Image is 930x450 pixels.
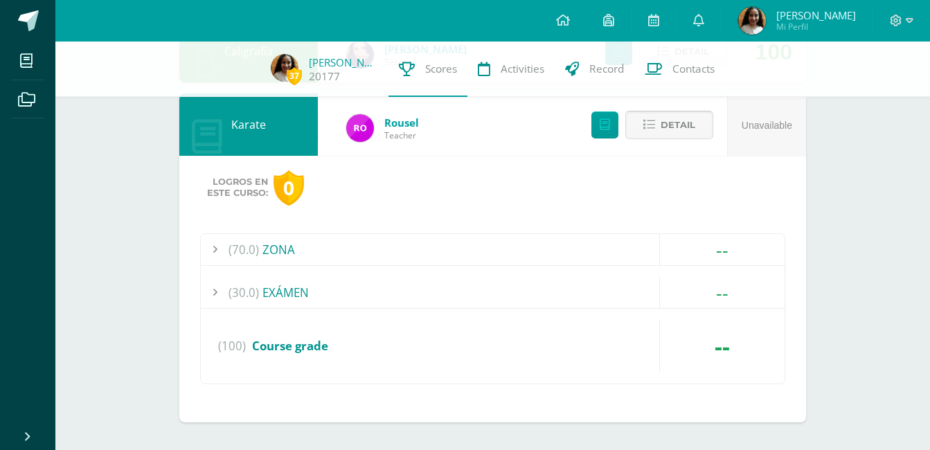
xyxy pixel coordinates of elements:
[229,234,259,265] span: (70.0)
[179,93,318,156] div: Karate
[388,42,467,97] a: Scores
[625,111,713,139] button: Detail
[555,42,634,97] a: Record
[229,277,259,308] span: (30.0)
[776,8,856,22] span: [PERSON_NAME]
[634,42,725,97] a: Contacts
[207,177,268,199] span: Logros en este curso:
[660,320,785,372] div: --
[742,120,792,131] span: Unavailable
[384,116,419,129] a: Rousel
[346,114,374,142] img: 622bbccbb56ef3a75229b1369ba48c20.png
[672,62,715,76] span: Contacts
[738,7,766,35] img: 4bf7502f79f0740e24f6b79b054e4c13.png
[271,54,298,82] img: 4bf7502f79f0740e24f6b79b054e4c13.png
[252,338,328,354] span: Course grade
[384,129,419,141] span: Teacher
[309,55,378,69] a: [PERSON_NAME]
[589,62,624,76] span: Record
[776,21,856,33] span: Mi Perfil
[501,62,544,76] span: Activities
[661,112,695,138] span: Detail
[660,234,785,265] div: --
[287,67,302,84] span: 37
[274,170,304,206] div: 0
[425,62,457,76] span: Scores
[467,42,555,97] a: Activities
[660,277,785,308] div: --
[218,320,246,372] span: (100)
[201,277,785,308] div: EXÁMEN
[201,234,785,265] div: ZONA
[309,69,340,84] a: 20177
